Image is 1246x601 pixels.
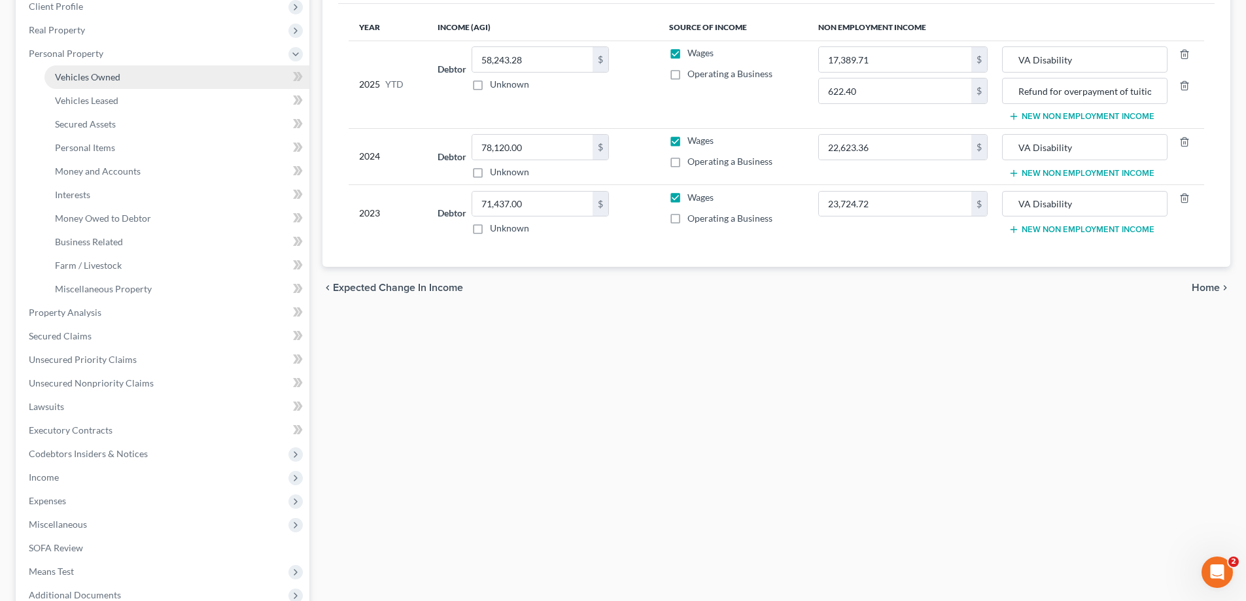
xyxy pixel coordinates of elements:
[29,566,74,577] span: Means Test
[659,14,808,41] th: Source of Income
[687,47,714,58] span: Wages
[29,1,83,12] span: Client Profile
[349,14,427,41] th: Year
[18,419,309,442] a: Executory Contracts
[438,62,466,76] label: Debtor
[29,472,59,483] span: Income
[1220,283,1230,293] i: chevron_right
[322,283,463,293] button: chevron_left Expected Change in Income
[819,47,971,72] input: 0.00
[44,65,309,89] a: Vehicles Owned
[819,192,971,216] input: 0.00
[29,48,103,59] span: Personal Property
[1009,224,1154,235] button: New Non Employment Income
[55,142,115,153] span: Personal Items
[385,78,404,91] span: YTD
[55,283,152,294] span: Miscellaneous Property
[29,377,154,388] span: Unsecured Nonpriority Claims
[490,165,529,179] label: Unknown
[971,78,987,103] div: $
[55,260,122,271] span: Farm / Livestock
[971,135,987,160] div: $
[18,324,309,348] a: Secured Claims
[593,135,608,160] div: $
[55,236,123,247] span: Business Related
[55,189,90,200] span: Interests
[1009,168,1154,179] button: New Non Employment Income
[1228,557,1239,567] span: 2
[593,192,608,216] div: $
[18,395,309,419] a: Lawsuits
[44,277,309,301] a: Miscellaneous Property
[687,156,772,167] span: Operating a Business
[1202,557,1233,588] iframe: Intercom live chat
[1009,192,1160,216] input: Source of Income
[29,495,66,506] span: Expenses
[29,519,87,530] span: Miscellaneous
[55,118,116,129] span: Secured Assets
[687,192,714,203] span: Wages
[593,47,608,72] div: $
[687,135,714,146] span: Wages
[490,78,529,91] label: Unknown
[44,254,309,277] a: Farm / Livestock
[44,160,309,183] a: Money and Accounts
[29,24,85,35] span: Real Property
[1009,47,1160,72] input: Source of Income
[44,136,309,160] a: Personal Items
[29,401,64,412] span: Lawsuits
[472,135,593,160] input: 0.00
[44,112,309,136] a: Secured Assets
[29,448,148,459] span: Codebtors Insiders & Notices
[1009,78,1160,103] input: Source of Income
[18,371,309,395] a: Unsecured Nonpriority Claims
[819,78,971,103] input: 0.00
[359,46,417,122] div: 2025
[55,213,151,224] span: Money Owed to Debtor
[322,283,333,293] i: chevron_left
[687,213,772,224] span: Operating a Business
[44,230,309,254] a: Business Related
[1009,135,1160,160] input: Source of Income
[490,222,529,235] label: Unknown
[1192,283,1230,293] button: Home chevron_right
[333,283,463,293] span: Expected Change in Income
[808,14,1204,41] th: Non Employment Income
[55,95,118,106] span: Vehicles Leased
[29,330,92,341] span: Secured Claims
[1192,283,1220,293] span: Home
[427,14,658,41] th: Income (AGI)
[29,307,101,318] span: Property Analysis
[18,536,309,560] a: SOFA Review
[359,134,417,179] div: 2024
[44,207,309,230] a: Money Owed to Debtor
[1009,111,1154,122] button: New Non Employment Income
[29,424,112,436] span: Executory Contracts
[55,165,141,177] span: Money and Accounts
[44,89,309,112] a: Vehicles Leased
[971,192,987,216] div: $
[819,135,971,160] input: 0.00
[29,354,137,365] span: Unsecured Priority Claims
[472,192,593,216] input: 0.00
[438,206,466,220] label: Debtor
[472,47,593,72] input: 0.00
[971,47,987,72] div: $
[687,68,772,79] span: Operating a Business
[18,301,309,324] a: Property Analysis
[29,542,83,553] span: SOFA Review
[29,589,121,600] span: Additional Documents
[44,183,309,207] a: Interests
[438,150,466,163] label: Debtor
[359,191,417,235] div: 2023
[55,71,120,82] span: Vehicles Owned
[18,348,309,371] a: Unsecured Priority Claims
